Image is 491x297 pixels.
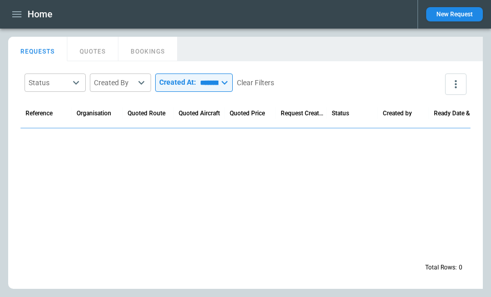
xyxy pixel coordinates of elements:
button: Clear Filters [237,77,274,89]
div: Ready Date & Time (UTC-04:00) [434,110,477,117]
button: New Request [426,7,483,21]
div: Request Created At (UTC-04:00) [281,110,324,117]
button: QUOTES [67,37,118,61]
div: Status [332,110,349,117]
h1: Home [28,8,53,20]
div: Quoted Aircraft [179,110,220,117]
div: Created by [383,110,412,117]
div: Quoted Route [128,110,165,117]
div: Reference [26,110,53,117]
p: 0 [459,263,462,272]
p: Total Rows: [425,263,457,272]
div: Status [29,78,69,88]
div: Created By [94,78,135,88]
button: more [445,73,467,95]
div: Quoted Price [230,110,265,117]
div: Organisation [77,110,111,117]
p: Created At: [159,78,196,87]
button: BOOKINGS [118,37,178,61]
button: REQUESTS [8,37,67,61]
